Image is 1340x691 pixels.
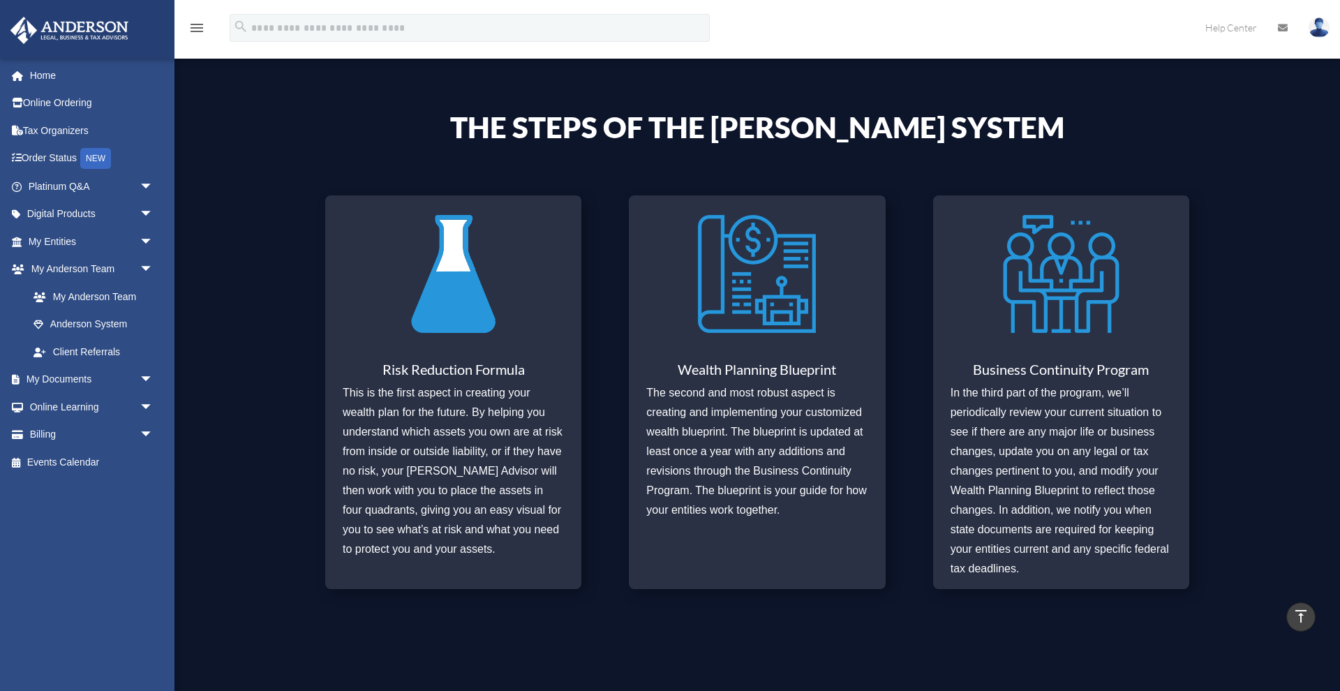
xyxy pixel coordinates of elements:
[140,255,167,284] span: arrow_drop_down
[10,200,174,228] a: Digital Productsarrow_drop_down
[380,112,1134,149] h4: The Steps of the [PERSON_NAME] System
[10,448,174,476] a: Events Calendar
[10,144,174,173] a: Order StatusNEW
[10,366,174,394] a: My Documentsarrow_drop_down
[10,393,174,421] a: Online Learningarrow_drop_down
[20,311,167,339] a: Anderson System
[394,206,512,342] img: Risk Reduction Formula
[140,421,167,449] span: arrow_drop_down
[646,383,868,520] p: The second and most robust aspect is creating and implementing your customized wealth blueprint. ...
[1286,602,1316,632] a: vertical_align_top
[20,338,174,366] a: Client Referrals
[951,362,1172,383] h3: Business Continuity Program
[6,17,133,44] img: Anderson Advisors Platinum Portal
[10,172,174,200] a: Platinum Q&Aarrow_drop_down
[10,421,174,449] a: Billingarrow_drop_down
[233,19,248,34] i: search
[951,383,1172,579] p: In the third part of the program, we’ll periodically review your current situation to see if ther...
[140,393,167,422] span: arrow_drop_down
[343,383,564,559] p: This is the first aspect in creating your wealth plan for the future. By helping you understand w...
[140,200,167,229] span: arrow_drop_down
[646,362,868,383] h3: Wealth Planning Blueprint
[188,20,205,36] i: menu
[140,172,167,201] span: arrow_drop_down
[1002,206,1120,342] img: Business Continuity Program
[10,228,174,255] a: My Entitiesarrow_drop_down
[188,24,205,36] a: menu
[343,362,564,383] h3: Risk Reduction Formula
[10,89,174,117] a: Online Ordering
[1309,17,1330,38] img: User Pic
[20,283,174,311] a: My Anderson Team
[140,228,167,256] span: arrow_drop_down
[1293,608,1309,625] i: vertical_align_top
[10,255,174,283] a: My Anderson Teamarrow_drop_down
[10,117,174,144] a: Tax Organizers
[140,366,167,394] span: arrow_drop_down
[10,61,174,89] a: Home
[698,206,816,342] img: Wealth Planning Blueprint
[80,148,111,169] div: NEW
